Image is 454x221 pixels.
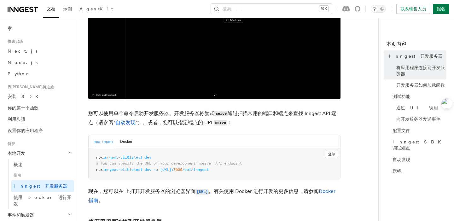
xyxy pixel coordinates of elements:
a: Python [5,68,74,79]
a: 开发服务器如何加载函数 [394,79,446,91]
a: 将应用程序连接到开发服务器 [394,62,446,79]
a: 文档 [43,2,59,18]
kbd: ⌘K [319,6,328,12]
font: 报名 [437,6,445,11]
font: Next.js [8,49,38,54]
a: 测试功能 [390,91,446,102]
font: 旗帜 [393,168,401,173]
a: Node.js [5,57,74,68]
font: npx（npm） [94,139,115,144]
font: 本页内容 [386,41,406,47]
font: Python [8,71,31,76]
a: 报名 [433,4,449,14]
font: 测试功能 [393,94,410,99]
span: 3000 [173,167,182,172]
font: 您可以使用单个命令启动开发服务器。开发服务器将尝试 [88,110,214,116]
font: Inngest 开发服务器 [389,54,442,59]
font: 特征 [8,142,15,146]
font: 。有关使用 Docker 进行开发的更多信息，请参阅 [209,188,319,194]
font: Inngest 开发服务器 [14,183,67,189]
span: npx [96,167,103,172]
span: /api/inngest [182,167,209,172]
button: 搜索...⌘K [211,4,332,14]
font: 示例 [63,6,72,11]
span: dev [145,155,151,160]
a: 概述 [11,159,74,170]
font: 因[PERSON_NAME]特之旅 [8,85,54,89]
a: AgentKit [76,2,117,17]
font: 本地开发 [8,151,25,156]
a: 示例 [59,2,76,17]
font: Node.js [8,60,38,65]
font: 联系销售人员 [400,6,426,11]
button: 事件和触发器 [5,209,74,221]
code: serve [214,111,228,116]
font: 自动发现 [393,157,410,162]
font: 向开发服务器发送事件 [396,117,440,122]
font: Docker [120,139,132,144]
font: 开发服务器如何加载函数 [396,83,445,88]
a: Inngest 开发服务器 [11,180,74,192]
font: ： [227,119,232,125]
a: 联系销售人员 [396,4,430,14]
font: 将应用程序连接到开发服务器 [396,65,445,76]
a: [URL] [195,188,209,194]
button: 切换暗模式 [371,5,386,13]
a: 自动发现 [115,119,136,125]
font: 事件和触发器 [8,212,34,218]
a: 向开发服务器发送事件 [394,113,446,125]
font: 文档 [47,6,55,11]
a: Inngest SDK 调试端点 [390,136,446,154]
code: serve [214,120,227,125]
font: ”）。或者，您可以指定端点的 URL [136,119,214,125]
button: 本地开发 [5,148,74,159]
font: 通过扫描常用的端口和端点来查找 Inngest API 端点（请参阅“ [88,110,336,125]
font: 现在，您可以在 上打开开发服务器的浏览器界面 [88,188,195,194]
font: 快速启动 [8,39,23,44]
a: 旗帜 [390,165,446,177]
font: 家 [8,26,12,31]
a: 安装 SDK [5,91,74,102]
font: 配置文件 [393,128,410,133]
font: 概述 [14,162,22,167]
span: inngest-cli@latest [103,155,143,160]
font: 利用步骤 [8,117,25,122]
a: 家 [5,23,74,34]
font: AgentKit [79,6,113,11]
font: 设置你的应用程序 [8,128,43,133]
font: 你的第一个函数 [8,105,38,110]
a: 你的第一个函数 [5,102,74,113]
span: [URL]: [160,167,173,172]
a: 使用 Docker 进行开发 [11,192,74,209]
div: 本地开发 [5,159,74,209]
a: Next.js [5,45,74,57]
font: 安装 SDK [8,94,42,99]
code: [URL] [195,189,209,195]
font: 使用 Docker 进行开发 [14,195,71,206]
a: Inngest 开发服务器 [386,50,446,62]
a: 配置文件 [390,125,446,136]
button: 复制 [325,150,338,158]
a: 通过 UI 调用 [394,102,446,113]
span: -u [154,167,158,172]
font: 搜索... [222,6,246,11]
a: 自动发现 [390,154,446,165]
span: # You can specify the URL of your development `serve` API endpoint [96,161,242,166]
font: 指南 [14,173,21,177]
span: dev [145,167,151,172]
a: 设置你的应用程序 [5,125,74,136]
font: Inngest SDK 调试端点 [393,139,445,151]
a: 利用步骤 [5,113,74,125]
font: 。 [98,197,103,203]
span: npx [96,155,103,160]
span: inngest-cli@latest [103,167,143,172]
font: 通过 UI 调用 [396,105,438,110]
